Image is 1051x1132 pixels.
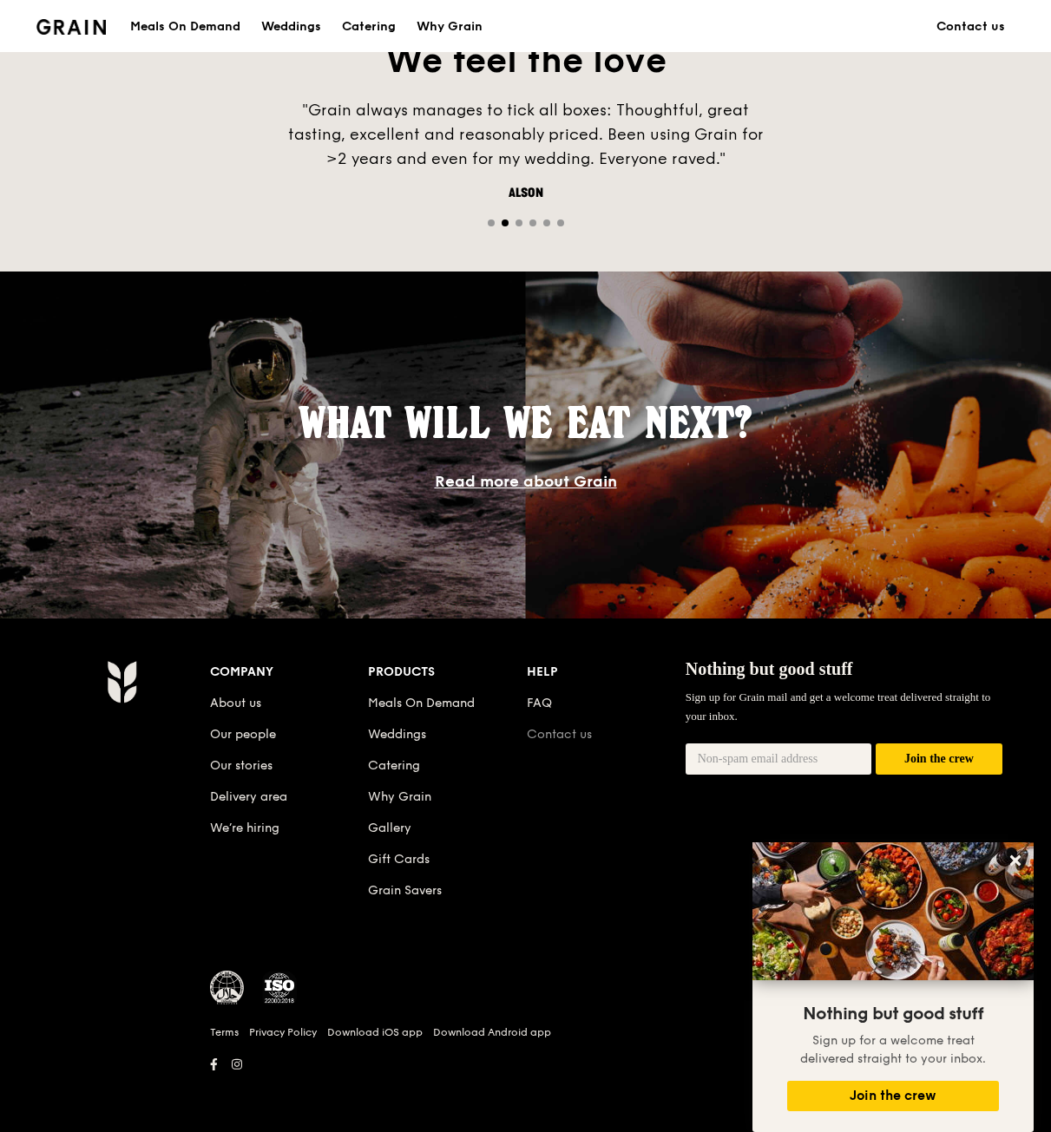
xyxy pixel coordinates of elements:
a: Download Android app [433,1025,551,1039]
span: What will we eat next? [299,397,752,448]
img: DSC07876-Edit02-Large.jpeg [752,842,1034,980]
span: Go to slide 1 [488,219,495,226]
a: Catering [332,1,406,53]
a: FAQ [527,696,552,710]
a: Why Grain [406,1,493,53]
div: Help [527,660,686,684]
a: Delivery area [210,789,287,804]
input: Non-spam email address [686,743,871,775]
div: Meals On Demand [130,1,240,53]
div: Company [210,660,369,684]
a: Read more about Grain [435,472,617,491]
img: ISO Certified [262,971,297,1005]
div: Why Grain [417,1,483,53]
span: Go to slide 3 [516,219,522,226]
a: Contact us [527,727,592,742]
h6: Revision [42,1076,1009,1090]
span: Go to slide 6 [557,219,564,226]
button: Join the crew [787,1081,999,1111]
button: Close [1002,847,1029,874]
span: Sign up for a welcome treat delivered straight to your inbox. [800,1033,986,1066]
a: Gift Cards [368,852,430,867]
span: Go to slide 5 [543,219,550,226]
a: Catering [368,758,420,773]
a: Our people [210,727,276,742]
a: Download iOS app [327,1025,423,1039]
a: About us [210,696,261,710]
span: Sign up for Grain mail and get a welcome treat delivered straight to your inbox. [686,690,991,723]
div: Alson [266,185,786,202]
a: Meals On Demand [368,696,475,710]
div: Weddings [261,1,321,53]
a: Weddings [251,1,332,53]
span: Go to slide 4 [529,219,536,226]
a: Weddings [368,727,426,742]
div: Catering [342,1,396,53]
a: We’re hiring [210,821,279,835]
div: Products [368,660,527,684]
a: Our stories [210,758,273,773]
a: Gallery [368,821,411,835]
a: Privacy Policy [249,1025,317,1039]
a: Contact us [926,1,1015,53]
a: Terms [210,1025,239,1039]
img: Grain [107,660,137,703]
span: Nothing but good stuff [803,1004,983,1024]
img: MUIS Halal Certified [210,971,245,1005]
span: Nothing but good stuff [686,659,853,678]
img: Grain [36,19,107,35]
span: Go to slide 2 [502,219,509,226]
a: Grain Savers [368,883,442,898]
button: Join the crew [876,743,1002,775]
div: "Grain always manages to tick all boxes: Thoughtful, great tasting, excellent and reasonably pric... [266,98,786,171]
a: Why Grain [368,789,431,804]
